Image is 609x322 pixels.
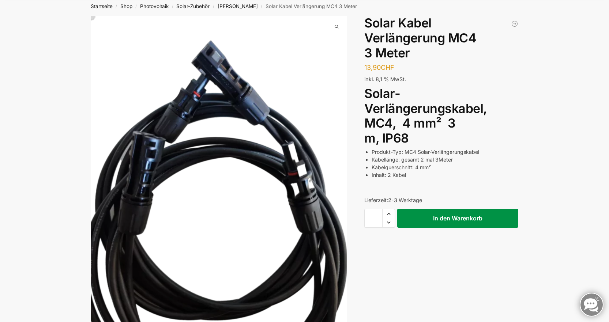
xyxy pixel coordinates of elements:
[364,16,518,60] h1: Solar Kabel Verlängerung MC4 3 Meter
[397,209,518,228] button: In den Warenkorb
[210,4,217,10] span: /
[364,86,518,146] h1: Solar-Verlängerungskabel, MC4, 4 mm² 3 m, IP68
[511,20,518,27] a: 10 Meter Anschluss Kabel für NEP 600 & Nep800
[91,3,113,9] a: Startseite
[364,209,383,228] input: Produktmenge
[372,156,518,163] li: Kabellänge: gesamt 2 mal 3Meter
[364,197,422,203] span: Lieferzeit:
[132,4,140,10] span: /
[372,171,518,179] li: Inhalt: 2 Kabel
[218,3,258,9] a: [PERSON_NAME]
[372,148,518,156] li: Produkt-Typ: MC4 Solar-Verlängerungskabel
[169,4,176,10] span: /
[258,4,266,10] span: /
[383,218,395,227] span: Reduce quantity
[381,64,394,71] span: CHF
[113,4,120,10] span: /
[372,163,518,171] li: Kabelquerschnitt: 4 mm²
[364,64,394,71] bdi: 13,90
[120,3,132,9] a: Shop
[176,3,210,9] a: Solar-Zubehör
[383,209,395,219] span: Increase quantity
[363,232,520,253] iframe: Sicherer Rahmen für schnelle Bezahlvorgänge
[364,76,406,82] span: inkl. 8,1 % MwSt.
[388,197,422,203] span: 2-3 Werktage
[140,3,169,9] a: Photovoltaik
